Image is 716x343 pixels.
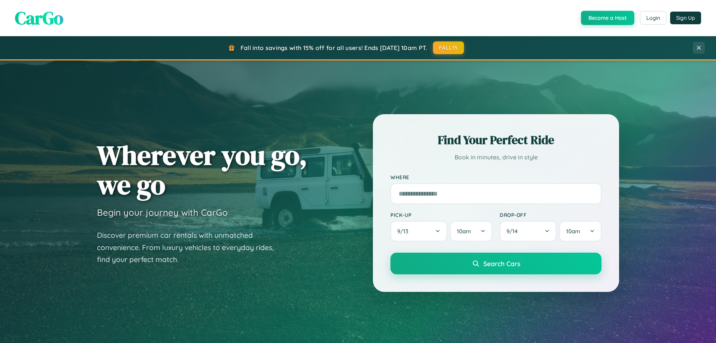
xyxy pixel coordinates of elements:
[500,212,602,218] label: Drop-off
[97,229,283,266] p: Discover premium car rentals with unmatched convenience. From luxury vehicles to everyday rides, ...
[390,212,492,218] label: Pick-up
[450,221,492,241] button: 10am
[97,207,228,218] h3: Begin your journey with CarGo
[640,11,666,25] button: Login
[581,11,634,25] button: Become a Host
[397,228,412,235] span: 9 / 13
[483,259,520,268] span: Search Cars
[670,12,701,24] button: Sign Up
[506,228,521,235] span: 9 / 14
[390,253,602,274] button: Search Cars
[390,174,602,180] label: Where
[15,6,63,30] span: CarGo
[457,228,471,235] span: 10am
[241,44,427,52] span: Fall into savings with 15% off for all users! Ends [DATE] 10am PT.
[390,132,602,148] h2: Find Your Perfect Ride
[433,41,464,54] button: FALL15
[97,140,307,199] h1: Wherever you go, we go
[559,221,602,241] button: 10am
[500,221,556,241] button: 9/14
[390,221,447,241] button: 9/13
[566,228,580,235] span: 10am
[390,152,602,163] p: Book in minutes, drive in style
